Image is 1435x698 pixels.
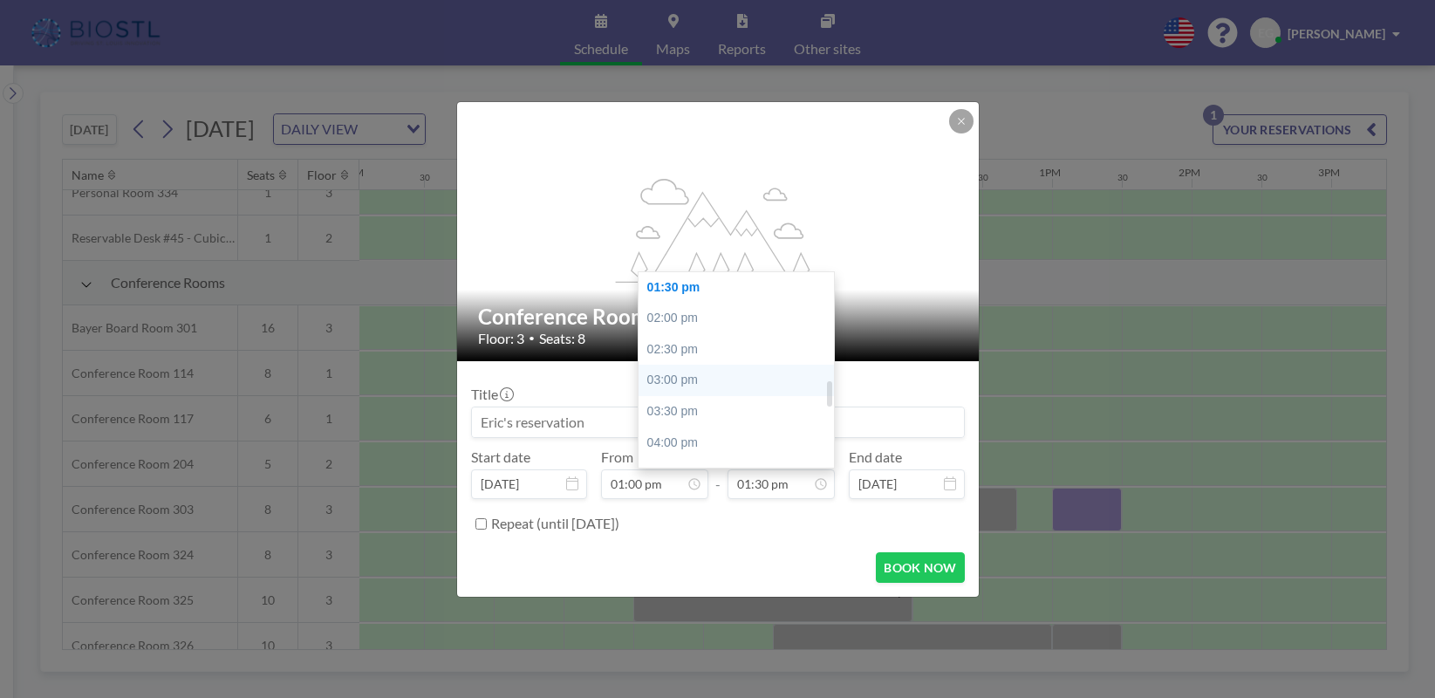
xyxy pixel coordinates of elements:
[491,515,619,532] label: Repeat (until [DATE])
[876,552,964,583] button: BOOK NOW
[849,448,902,466] label: End date
[529,332,535,345] span: •
[639,334,834,366] div: 02:30 pm
[539,330,585,347] span: Seats: 8
[471,386,512,403] label: Title
[639,272,834,304] div: 01:30 pm
[639,396,834,428] div: 03:30 pm
[478,304,960,330] h2: Conference Room 303
[639,458,834,489] div: 04:30 pm
[639,428,834,459] div: 04:00 pm
[715,455,721,493] span: -
[472,407,964,437] input: Eric's reservation
[601,448,633,466] label: From
[639,365,834,396] div: 03:00 pm
[478,330,524,347] span: Floor: 3
[471,448,530,466] label: Start date
[639,303,834,334] div: 02:00 pm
